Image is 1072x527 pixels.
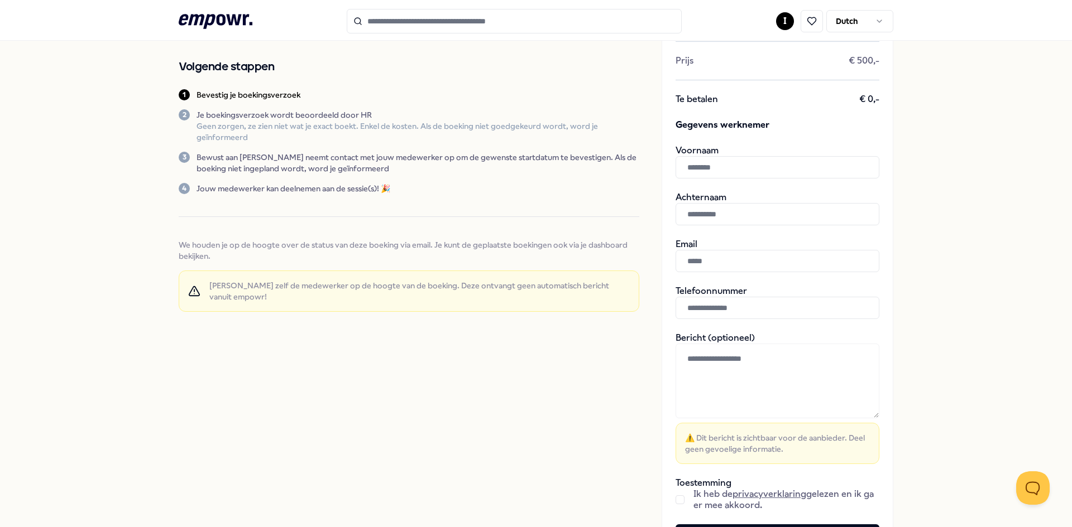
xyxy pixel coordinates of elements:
[197,183,390,194] p: Jouw medewerker kan deelnemen aan de sessie(s)! 🎉
[179,109,190,120] div: 2
[676,118,879,132] span: Gegevens werknemer
[676,192,879,225] div: Achternaam
[347,9,682,33] input: Search for products, categories or subcategories
[676,477,879,511] div: Toestemming
[676,286,879,319] div: Telefoonnummer
[197,120,639,143] p: Geen zorgen, ze zien niet wat je exact boekt. Enkel de kosten. Als de boeking niet goedgekeurd wo...
[197,152,639,174] p: Bewust aan [PERSON_NAME] neemt contact met jouw medewerker op om de gewenste startdatum te bevest...
[179,152,190,163] div: 3
[179,239,639,262] span: We houden je op de hoogte over de status van deze boeking via email. Je kunt de geplaatste boekin...
[197,89,300,100] p: Bevestig je boekingsverzoek
[733,489,806,499] a: privacyverklaring
[693,489,879,511] span: Ik heb de gelezen en ik ga er mee akkoord.
[859,94,879,105] span: € 0,-
[179,89,190,100] div: 1
[776,12,794,30] button: I
[209,280,630,302] span: [PERSON_NAME] zelf de medewerker op de hoogte van de boeking. Deze ontvangt geen automatisch beri...
[685,432,870,455] span: ⚠️ Dit bericht is zichtbaar voor de aanbieder. Deel geen gevoelige informatie.
[676,55,693,66] span: Prijs
[676,94,718,105] span: Te betalen
[676,145,879,178] div: Voornaam
[179,58,639,76] h2: Volgende stappen
[676,239,879,272] div: Email
[179,183,190,194] div: 4
[1016,471,1050,505] iframe: Help Scout Beacon - Open
[676,332,879,464] div: Bericht (optioneel)
[849,55,879,66] span: € 500,-
[197,109,639,120] p: Je boekingsverzoek wordt beoordeeld door HR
